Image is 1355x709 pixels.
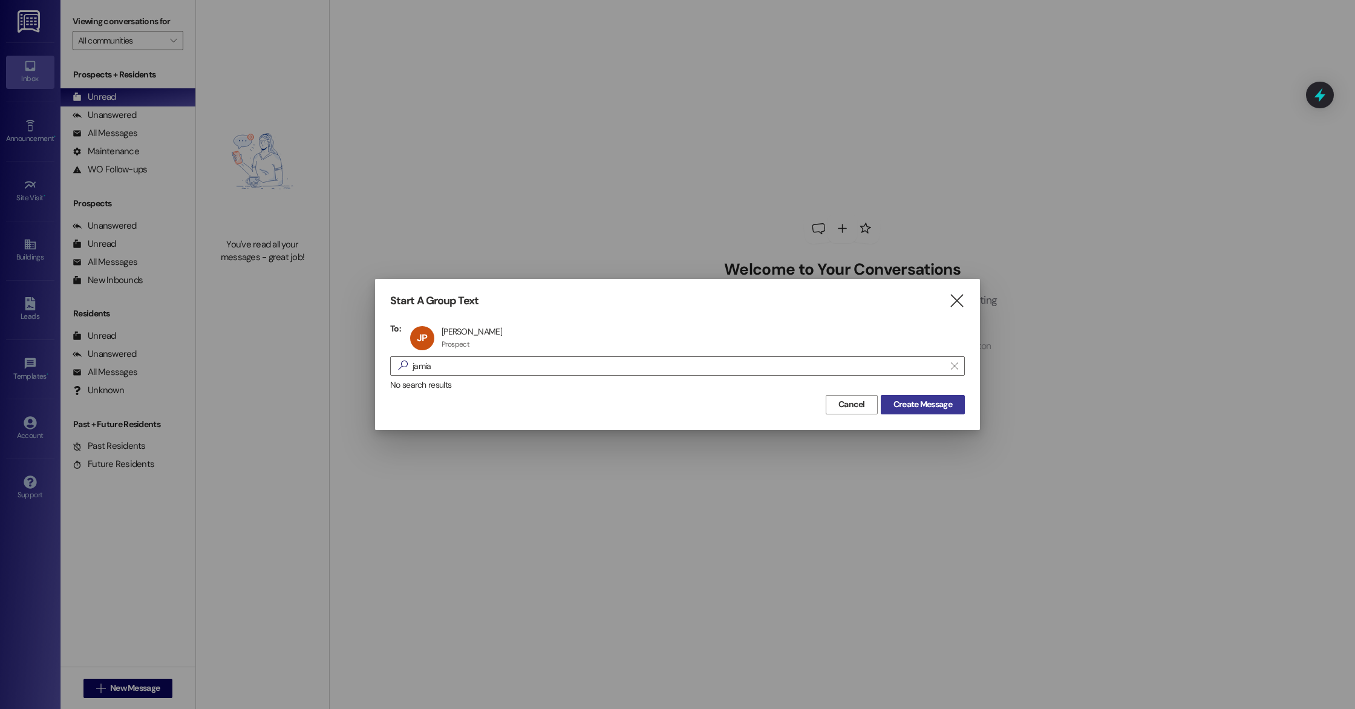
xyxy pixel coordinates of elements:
span: Create Message [893,398,952,411]
button: Cancel [826,395,878,414]
span: JP [417,332,427,344]
input: Search for any contact or apartment [413,358,945,374]
h3: Start A Group Text [390,294,478,308]
i:  [393,359,413,372]
div: [PERSON_NAME] [442,326,502,337]
span: Cancel [838,398,865,411]
div: No search results [390,379,965,391]
h3: To: [390,323,401,334]
button: Clear text [945,357,964,375]
i:  [948,295,965,307]
i:  [951,361,958,371]
div: Prospect [442,339,469,349]
button: Create Message [881,395,965,414]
